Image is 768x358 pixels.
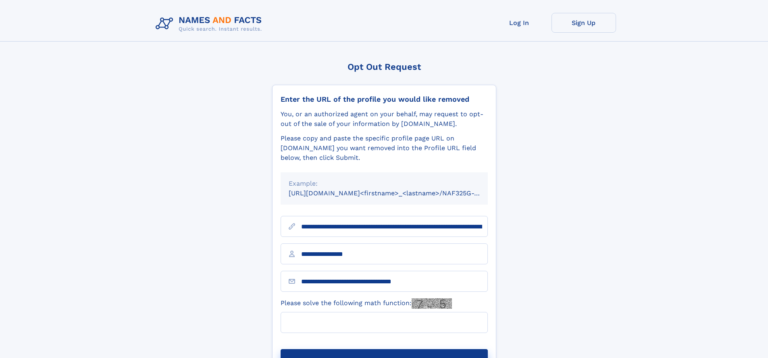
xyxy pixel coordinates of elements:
[281,298,452,309] label: Please solve the following math function:
[281,134,488,163] div: Please copy and paste the specific profile page URL on [DOMAIN_NAME] you want removed into the Pr...
[152,13,268,35] img: Logo Names and Facts
[281,95,488,104] div: Enter the URL of the profile you would like removed
[272,62,496,72] div: Opt Out Request
[289,179,480,188] div: Example:
[552,13,616,33] a: Sign Up
[487,13,552,33] a: Log In
[289,189,503,197] small: [URL][DOMAIN_NAME]<firstname>_<lastname>/NAF325G-xxxxxxxx
[281,109,488,129] div: You, or an authorized agent on your behalf, may request to opt-out of the sale of your informatio...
